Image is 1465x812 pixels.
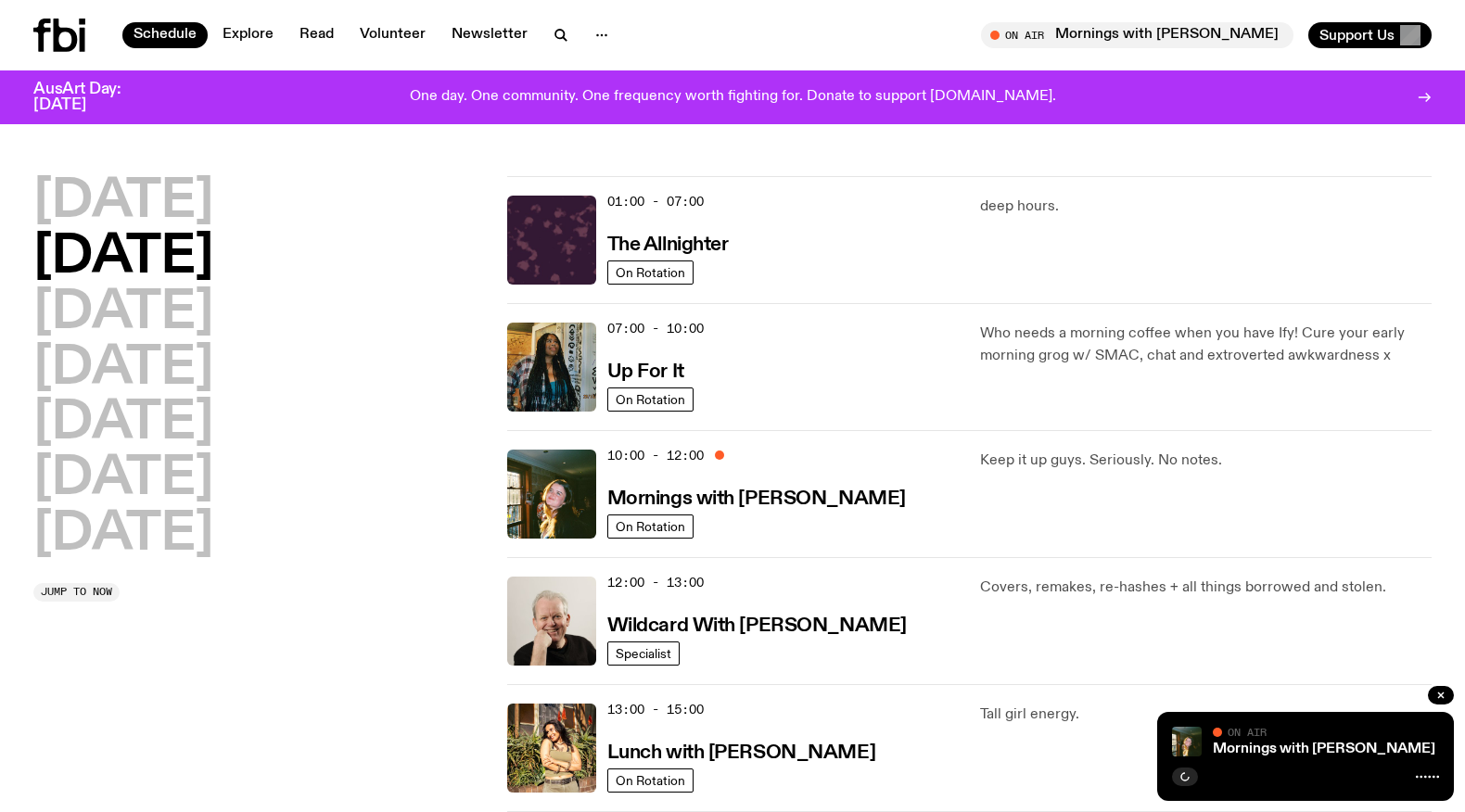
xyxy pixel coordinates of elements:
p: Who needs a morning coffee when you have Ify! Cure your early morning grog w/ SMAC, chat and extr... [980,323,1432,367]
span: 10:00 - 12:00 [607,447,704,464]
img: Tanya is standing in front of plants and a brick fence on a sunny day. She is looking to the left... [507,704,596,793]
img: Freya smiles coyly as she poses for the image. [507,450,596,539]
button: [DATE] [33,287,213,339]
p: Covers, remakes, re-hashes + all things borrowed and stolen. [980,577,1432,599]
a: Schedule [122,22,208,48]
a: Mornings with [PERSON_NAME] [607,486,906,509]
span: Specialist [616,646,671,660]
a: On Rotation [607,514,694,539]
a: Specialist [607,641,680,666]
button: [DATE] [33,232,213,284]
span: On Rotation [616,265,685,279]
a: Read [288,22,345,48]
span: On Rotation [616,773,685,787]
h3: Wildcard With [PERSON_NAME] [607,616,907,636]
a: Volunteer [349,22,437,48]
h3: Lunch with [PERSON_NAME] [607,743,875,763]
button: [DATE] [33,343,213,395]
span: Support Us [1319,27,1395,44]
p: deep hours. [980,196,1432,218]
a: Mornings with [PERSON_NAME] [1213,742,1435,756]
h3: Mornings with [PERSON_NAME] [607,489,906,509]
a: Wildcard With [PERSON_NAME] [607,613,907,636]
p: One day. One community. One frequency worth fighting for. Donate to support [DOMAIN_NAME]. [410,89,1056,106]
button: Jump to now [33,583,120,602]
a: On Rotation [607,768,694,793]
span: Jump to now [41,587,112,597]
span: 07:00 - 10:00 [607,320,704,337]
p: Keep it up guys. Seriously. No notes. [980,450,1432,472]
p: Tall girl energy. [980,704,1432,726]
button: [DATE] [33,176,213,228]
img: Stuart is smiling charmingly, wearing a black t-shirt against a stark white background. [507,577,596,666]
a: On Rotation [607,387,694,412]
a: Up For It [607,359,684,382]
button: [DATE] [33,509,213,561]
button: [DATE] [33,453,213,505]
a: Newsletter [440,22,539,48]
a: Lunch with [PERSON_NAME] [607,740,875,763]
a: Explore [211,22,285,48]
h3: The Allnighter [607,235,729,255]
span: On Rotation [616,519,685,533]
img: Freya smiles coyly as she poses for the image. [1172,727,1202,756]
span: On Air [1228,726,1267,738]
span: 13:00 - 15:00 [607,701,704,718]
span: On Rotation [616,392,685,406]
button: Support Us [1308,22,1432,48]
span: 01:00 - 07:00 [607,193,704,210]
img: Ify - a Brown Skin girl with black braided twists, looking up to the side with her tongue stickin... [507,323,596,412]
button: On AirMornings with [PERSON_NAME] [981,22,1293,48]
a: On Rotation [607,260,694,285]
a: The Allnighter [607,232,729,255]
h3: AusArt Day: [DATE] [33,82,152,113]
button: [DATE] [33,398,213,450]
h3: Up For It [607,362,684,382]
span: 12:00 - 13:00 [607,574,704,591]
